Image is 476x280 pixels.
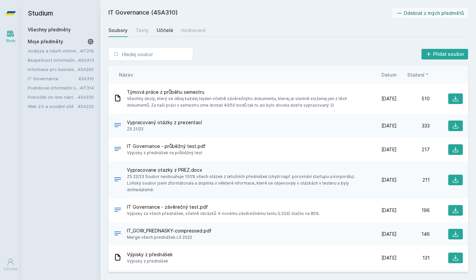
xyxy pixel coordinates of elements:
[397,207,430,214] div: 196
[78,94,94,100] a: 4SA230
[108,48,193,61] input: Hledej soubor
[157,24,173,37] a: Učitelé
[127,143,206,150] span: IT Governance - průběžný test.pdf
[28,94,78,100] a: Pokročilé on-line nástroje pro analýzu a zpracování informací
[127,119,202,126] span: Vypracovaný otázky z prezentací
[127,126,202,132] span: ZS 21/22
[28,75,78,82] a: IT Governance
[127,258,173,264] span: Výpisky z přednášek
[108,8,392,18] h2: IT Governance (4SA310)
[381,177,397,183] span: [DATE]
[108,24,128,37] a: Soubory
[181,27,206,34] div: Hodnocení
[381,231,397,237] span: [DATE]
[181,24,206,37] a: Hodnocení
[28,85,80,91] a: Podnikové informační systémy
[119,71,133,78] button: Název
[381,146,397,153] span: [DATE]
[397,255,430,261] div: 131
[1,255,20,275] a: Uživatel
[127,210,320,217] span: Výpisky za všech přednášek, včetně obrázků. K novému závěrečnému testu (LS24) stačilo na 85%.
[127,227,212,234] span: IT_GOW_PREDNASKY-compressed.pdf
[28,48,80,54] a: Analýza a návrh informačních systémů
[114,145,122,155] div: PDF
[136,27,149,34] div: Testy
[127,150,206,156] span: Výpisky z přednášek na průběžný test
[108,27,128,34] div: Soubory
[114,121,122,131] div: .DOCX
[114,229,122,239] div: PDF
[127,234,212,241] span: Merge všech prednášek LS 2022
[381,71,397,78] button: Datum
[127,173,361,193] span: ZS 22/23 Soubor neobsahuje 100% všech otázek z letošních přednášek (chybí např. porovnání startup...
[4,266,18,271] div: Uživatel
[407,71,424,78] span: Stažení
[80,85,94,90] a: 4IT314
[127,251,173,258] span: Výpisky z přednášek
[28,57,78,63] a: Bezpečnost informačních systémů
[397,231,430,237] div: 146
[397,122,430,129] div: 333
[397,177,430,183] div: 211
[397,95,430,102] div: 510
[381,207,397,214] span: [DATE]
[114,206,122,215] div: PDF
[407,71,430,78] button: Stažení
[381,255,397,261] span: [DATE]
[136,24,149,37] a: Testy
[78,57,94,63] a: 4SA313
[28,38,63,45] span: Moje předměty
[421,49,468,59] button: Přidat soubor
[78,67,94,72] a: 4SA260
[157,27,173,34] div: Učitelé
[80,48,94,53] a: 4IT216
[28,27,71,32] a: Všechny předměty
[127,204,320,210] span: IT Governance - závěrečný test.pdf
[114,175,122,185] div: DOCX
[397,146,430,153] div: 217
[78,76,94,81] a: 4SA310
[381,122,397,129] span: [DATE]
[28,103,78,110] a: Web 2.0 a sociální sítě
[78,104,94,109] a: 4SA220
[6,38,16,43] div: Study
[1,26,20,47] a: Study
[28,66,78,73] a: Informace pro business (v angličtině)
[381,95,397,102] span: [DATE]
[127,167,361,173] span: Vypracovane otazky z PREZ.docx
[127,89,361,95] span: Týmová práce z průběhu semestru
[127,95,361,109] span: Všechny úkoly, který se dělaj každej tejden včetně závěrečnýho dokumentu, kterej je vlastně slože...
[392,8,468,18] button: Odebrat z mých předmětů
